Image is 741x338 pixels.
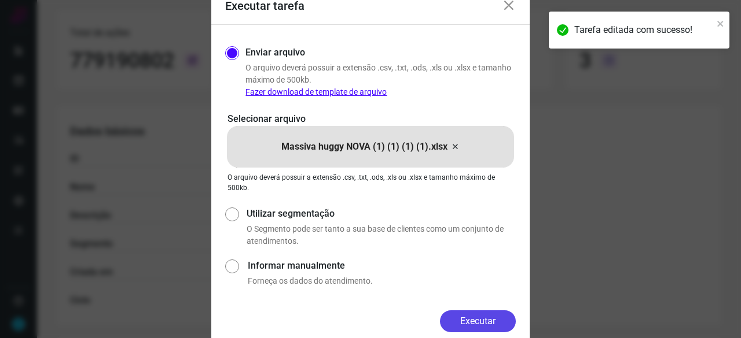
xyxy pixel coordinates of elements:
button: close [717,16,725,30]
p: Selecionar arquivo [228,112,513,126]
label: Enviar arquivo [245,46,305,60]
button: Executar [440,310,516,332]
p: Forneça os dados do atendimento. [248,275,516,287]
p: O arquivo deverá possuir a extensão .csv, .txt, .ods, .xls ou .xlsx e tamanho máximo de 500kb. [245,62,516,98]
p: Massiva huggy NOVA (1) (1) (1) (1).xlsx [281,140,447,154]
p: O arquivo deverá possuir a extensão .csv, .txt, .ods, .xls ou .xlsx e tamanho máximo de 500kb. [228,172,513,193]
label: Utilizar segmentação [247,207,516,221]
p: O Segmento pode ser tanto a sua base de clientes como um conjunto de atendimentos. [247,223,516,247]
label: Informar manualmente [248,259,516,273]
div: Tarefa editada com sucesso! [574,23,713,37]
a: Fazer download de template de arquivo [245,87,387,96]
